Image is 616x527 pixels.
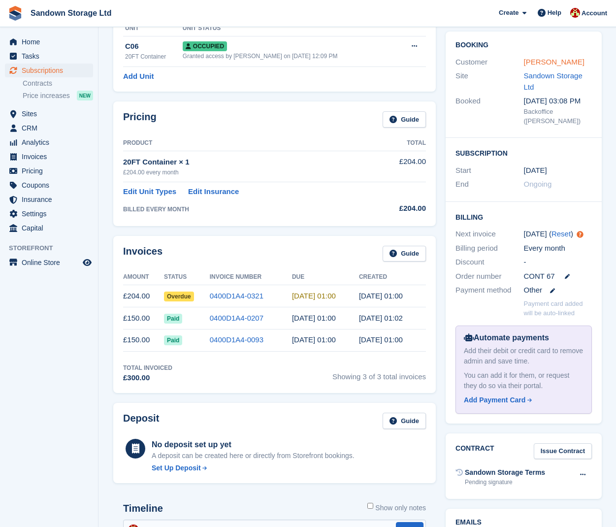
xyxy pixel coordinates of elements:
[524,299,592,318] p: Payment card added will be auto-linked
[22,35,81,49] span: Home
[332,363,426,384] span: Showing 3 of 3 total invoices
[455,96,524,126] div: Booked
[210,314,263,322] a: 0400D1A4-0207
[455,229,524,240] div: Next invoice
[164,335,182,345] span: Paid
[152,463,355,473] a: Set Up Deposit
[22,107,81,121] span: Sites
[123,205,369,214] div: BILLED EVERY MONTH
[9,243,98,253] span: Storefront
[183,41,227,51] span: Occupied
[576,230,584,239] div: Tooltip anchor
[123,71,154,82] a: Add Unit
[123,157,369,168] div: 20FT Container × 1
[524,243,592,254] div: Every month
[123,21,183,36] th: Unit
[5,35,93,49] a: menu
[5,107,93,121] a: menu
[524,257,592,268] div: -
[551,230,571,238] a: Reset
[125,52,183,61] div: 20FT Container
[152,439,355,451] div: No deposit set up yet
[5,64,93,77] a: menu
[22,178,81,192] span: Coupons
[152,463,201,473] div: Set Up Deposit
[383,413,426,429] a: Guide
[524,180,552,188] span: Ongoing
[23,90,93,101] a: Price increases NEW
[570,8,580,18] img: Jessica Durrant
[465,467,545,478] div: Sandown Storage Terms
[455,165,524,176] div: Start
[383,111,426,128] a: Guide
[5,178,93,192] a: menu
[464,370,584,391] div: You can add it for them, or request they do so via their portal.
[5,221,93,235] a: menu
[359,292,403,300] time: 2025-07-25 00:00:39 UTC
[152,451,355,461] p: A deposit can be created here or directly from Storefront bookings.
[534,443,592,460] a: Issue Contract
[359,269,426,285] th: Created
[183,52,397,61] div: Granted access by [PERSON_NAME] on [DATE] 12:09 PM
[123,246,162,262] h2: Invoices
[27,5,115,21] a: Sandown Storage Ltd
[524,229,592,240] div: [DATE] ( )
[22,193,81,206] span: Insurance
[164,292,194,301] span: Overdue
[5,150,93,164] a: menu
[455,212,592,222] h2: Billing
[183,21,397,36] th: Unit Status
[123,413,159,429] h2: Deposit
[455,519,592,527] h2: Emails
[123,111,157,128] h2: Pricing
[164,314,182,324] span: Paid
[524,107,592,126] div: Backoffice ([PERSON_NAME])
[77,91,93,100] div: NEW
[5,49,93,63] a: menu
[524,285,592,296] div: Other
[5,193,93,206] a: menu
[188,186,239,198] a: Edit Insurance
[5,121,93,135] a: menu
[524,58,584,66] a: [PERSON_NAME]
[524,71,583,91] a: Sandown Storage Ltd
[123,372,172,384] div: £300.00
[210,292,263,300] a: 0400D1A4-0321
[23,79,93,88] a: Contracts
[22,207,81,221] span: Settings
[81,257,93,268] a: Preview store
[8,6,23,21] img: stora-icon-8386f47178a22dfd0bd8f6a31ec36ba5ce8667c1dd55bd0f319d3a0aa187defe.svg
[455,70,524,93] div: Site
[123,503,163,514] h2: Timeline
[22,164,81,178] span: Pricing
[455,148,592,158] h2: Subscription
[465,478,545,487] div: Pending signature
[22,135,81,149] span: Analytics
[22,221,81,235] span: Capital
[464,395,580,405] a: Add Payment Card
[210,269,292,285] th: Invoice Number
[123,269,164,285] th: Amount
[524,271,555,282] span: CONT 67
[5,135,93,149] a: menu
[582,8,607,18] span: Account
[455,271,524,282] div: Order number
[548,8,561,18] span: Help
[210,335,263,344] a: 0400D1A4-0093
[369,151,426,182] td: £204.00
[455,57,524,68] div: Customer
[123,363,172,372] div: Total Invoiced
[292,335,336,344] time: 2025-05-26 00:00:00 UTC
[123,285,164,307] td: £204.00
[455,257,524,268] div: Discount
[164,269,210,285] th: Status
[464,332,584,344] div: Automate payments
[367,503,426,513] label: Show only notes
[5,256,93,269] a: menu
[22,121,81,135] span: CRM
[5,207,93,221] a: menu
[367,503,373,509] input: Show only notes
[499,8,519,18] span: Create
[464,395,525,405] div: Add Payment Card
[125,41,183,52] div: C06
